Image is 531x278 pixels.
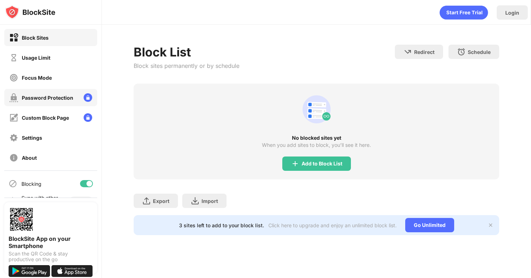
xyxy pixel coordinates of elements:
[9,153,18,162] img: about-off.svg
[134,62,239,69] div: Block sites permanently or by schedule
[22,95,73,101] div: Password Protection
[22,115,69,121] div: Custom Block Page
[9,207,34,232] img: options-page-qr-code.png
[302,161,342,167] div: Add to Block List
[9,133,18,142] img: settings-off.svg
[22,55,50,61] div: Usage Limit
[5,5,55,19] img: logo-blocksite.svg
[262,142,371,148] div: When you add sites to block, you’ll see it here.
[405,218,454,232] div: Go Unlimited
[9,197,17,205] img: sync-icon.svg
[202,198,218,204] div: Import
[84,113,92,122] img: lock-menu.svg
[9,179,17,188] img: blocking-icon.svg
[153,198,169,204] div: Export
[134,45,239,59] div: Block List
[268,222,397,228] div: Click here to upgrade and enjoy an unlimited block list.
[134,135,499,141] div: No blocked sites yet
[9,235,93,249] div: BlockSite App on your Smartphone
[84,93,92,102] img: lock-menu.svg
[21,181,41,187] div: Blocking
[22,135,42,141] div: Settings
[21,195,58,207] div: Sync with other devices
[9,53,18,62] img: time-usage-off.svg
[179,222,264,228] div: 3 sites left to add to your block list.
[9,33,18,42] img: block-on.svg
[9,73,18,82] img: focus-off.svg
[22,155,37,161] div: About
[9,265,50,277] img: get-it-on-google-play.svg
[488,222,493,228] img: x-button.svg
[9,251,93,262] div: Scan the QR Code & stay productive on the go
[440,5,488,20] div: animation
[22,35,49,41] div: Block Sites
[9,113,18,122] img: customize-block-page-off.svg
[299,92,334,126] div: animation
[9,93,18,102] img: password-protection-off.svg
[384,7,524,90] iframe: Sign in with Google Dialog
[22,75,52,81] div: Focus Mode
[51,265,93,277] img: download-on-the-app-store.svg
